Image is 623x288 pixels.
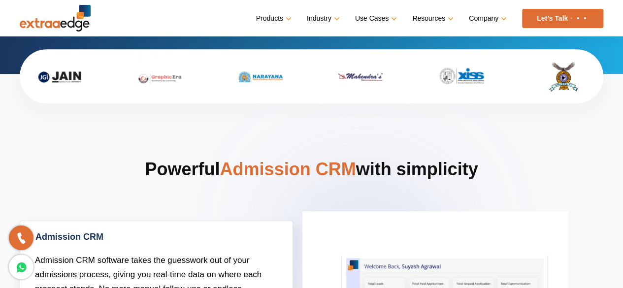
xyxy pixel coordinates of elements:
a: Resources [412,11,452,26]
a: Use Cases [355,11,395,26]
a: Admission CRM [20,221,293,253]
a: Products [256,11,290,26]
a: Industry [307,11,338,26]
a: Company [469,11,505,26]
span: Admission CRM [220,159,356,179]
a: Let’s Talk [522,9,603,28]
h2: Powerful with simplicity [20,158,603,221]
